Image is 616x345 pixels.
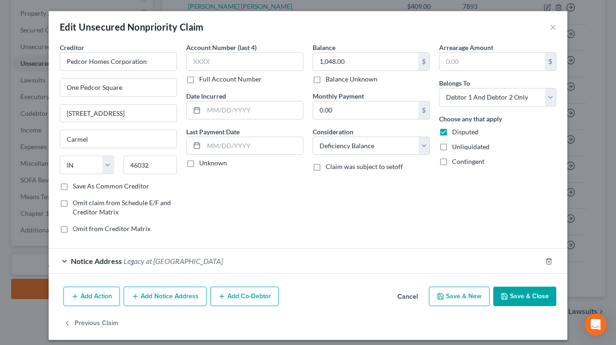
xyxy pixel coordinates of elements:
input: Search creditor by name... [60,52,177,71]
label: Consideration [313,127,353,137]
button: Add Co-Debtor [210,287,279,306]
span: Omit claim from Schedule E/F and Creditor Matrix [73,199,171,216]
label: Unknown [199,158,227,168]
span: Disputed [452,128,478,136]
span: Belongs To [439,79,470,87]
span: Creditor [60,44,84,51]
button: Previous Claim [63,314,119,333]
label: Account Number (last 4) [186,43,257,52]
span: Claim was subject to setoff [326,163,403,170]
input: MM/DD/YYYY [204,137,303,155]
div: Edit Unsecured Nonpriority Claim [60,20,204,33]
label: Save As Common Creditor [73,182,149,191]
span: Omit from Creditor Matrix [73,225,151,232]
input: 0.00 [313,101,418,119]
div: $ [418,101,429,119]
input: Enter zip... [123,156,177,174]
button: Cancel [390,288,425,306]
button: Add Notice Address [124,287,207,306]
label: Choose any that apply [439,114,502,124]
input: Enter city... [60,130,176,148]
input: MM/DD/YYYY [204,101,303,119]
button: Save & New [429,287,490,306]
label: Balance [313,43,335,52]
label: Arrearage Amount [439,43,493,52]
label: Balance Unknown [326,75,377,84]
span: Unliquidated [452,143,490,151]
div: Open Intercom Messenger [585,314,607,336]
label: Date Incurred [186,91,226,101]
span: Contingent [452,157,484,165]
button: Add Action [63,287,120,306]
span: Notice Address [71,257,122,265]
label: Monthly Payment [313,91,364,101]
input: Enter address... [60,79,176,96]
input: XXXX [186,52,303,71]
input: Apt, Suite, etc... [60,105,176,122]
span: Legacy at [GEOGRAPHIC_DATA] [124,257,223,265]
div: $ [418,53,429,70]
input: 0.00 [313,53,418,70]
label: Last Payment Date [186,127,239,137]
div: $ [545,53,556,70]
button: Save & Close [493,287,556,306]
button: × [550,21,556,32]
input: 0.00 [440,53,545,70]
label: Full Account Number [199,75,262,84]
